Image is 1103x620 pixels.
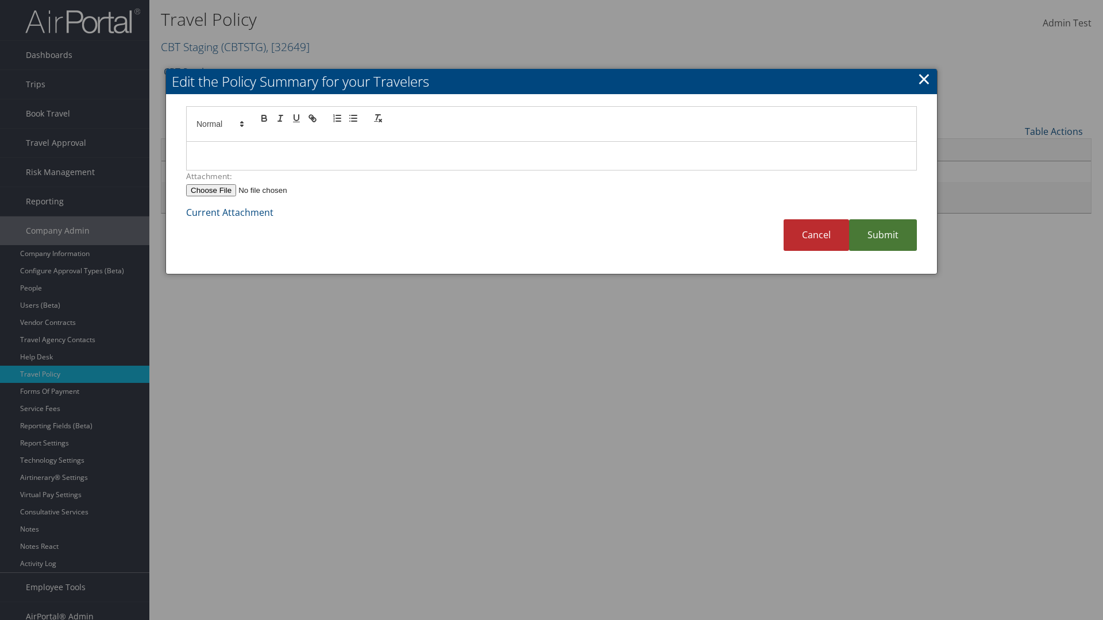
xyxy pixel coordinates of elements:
[166,69,937,94] h2: Edit the Policy Summary for your Travelers
[917,67,931,90] a: Close
[186,206,273,219] a: Current Attachment
[784,219,849,251] a: Cancel
[186,170,917,182] label: Attachment:
[849,219,917,251] a: Submit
